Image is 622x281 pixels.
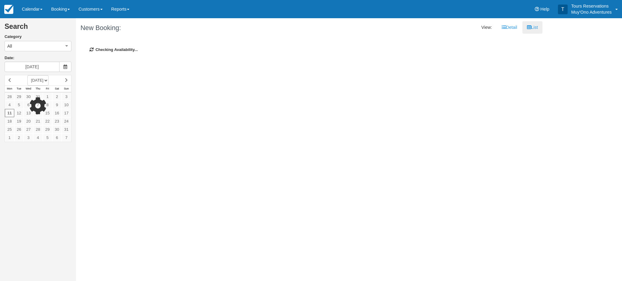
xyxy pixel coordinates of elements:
[80,38,538,62] div: Checking Availability...
[7,43,12,49] span: All
[540,7,549,12] span: Help
[558,5,568,14] div: T
[535,7,539,11] i: Help
[5,55,71,61] label: Date:
[571,9,612,15] p: Muy'Ono Adventures
[5,41,71,51] button: All
[5,34,71,40] label: Category
[497,21,522,34] a: Detail
[477,21,497,34] li: View:
[571,3,612,9] p: Tours Reservations
[522,21,542,34] a: List
[80,24,305,32] h1: New Booking:
[5,23,71,34] h2: Search
[5,109,14,117] a: 11
[4,5,13,14] img: checkfront-main-nav-mini-logo.png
